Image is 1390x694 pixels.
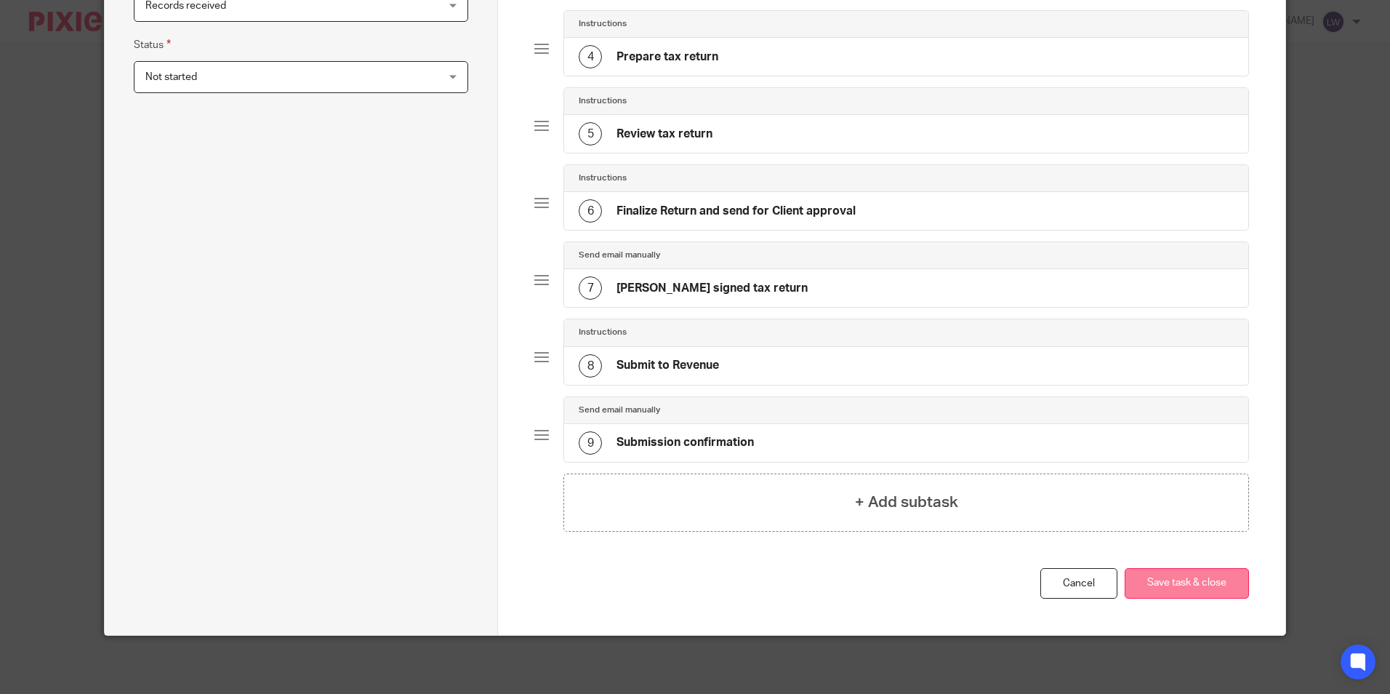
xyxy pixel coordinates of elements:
[145,72,197,82] span: Not started
[579,18,627,30] h4: Instructions
[579,354,602,378] div: 8
[616,204,856,219] h4: Finalize Return and send for Client approval
[579,95,627,107] h4: Instructions
[145,1,226,11] span: Records received
[579,45,602,68] div: 4
[579,199,602,223] div: 6
[579,327,627,338] h4: Instructions
[616,435,754,450] h4: Submission confirmation
[579,276,602,300] div: 7
[579,172,627,184] h4: Instructions
[579,431,602,455] div: 9
[616,127,712,142] h4: Review tax return
[616,358,719,373] h4: Submit to Revenue
[134,36,171,53] label: Status
[579,122,602,145] div: 5
[1040,568,1117,599] a: Cancel
[579,404,660,416] h4: Send email manually
[616,281,808,296] h4: [PERSON_NAME] signed tax return
[616,49,718,65] h4: Prepare tax return
[855,491,958,514] h4: + Add subtask
[579,250,660,261] h4: Send email manually
[1125,568,1249,599] button: Save task & close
